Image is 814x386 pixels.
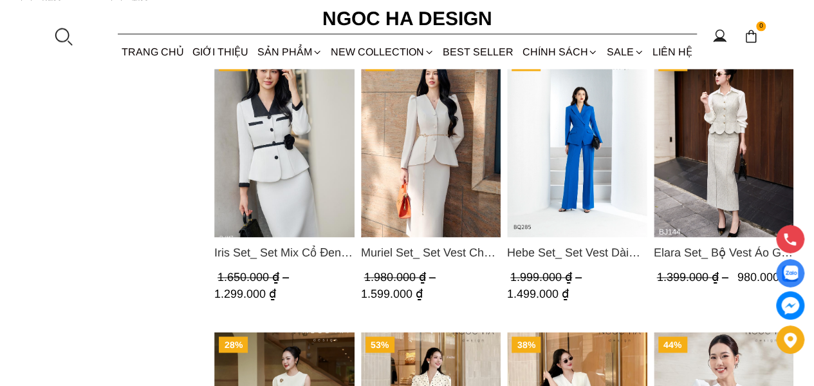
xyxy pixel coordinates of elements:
[510,271,585,284] span: 1.999.000 ₫
[782,265,798,282] img: Display image
[737,271,789,284] span: 980.000 ₫
[776,259,804,287] a: Display image
[217,271,292,284] span: 1.650.000 ₫
[118,35,189,69] a: TRANG CHỦ
[653,50,793,237] img: Elara Set_ Bộ Vest Áo Gile Chân Váy Bút Chì BJ144
[253,35,326,69] div: SẢN PHẨM
[756,21,766,32] span: 0
[326,35,438,69] a: NEW COLLECTION
[602,35,648,69] a: SALE
[518,35,602,69] div: Chính sách
[507,244,647,262] span: Hebe Set_ Set Vest Dài Tay BQ285
[648,35,696,69] a: LIÊN HỆ
[360,244,501,262] span: Muriel Set_ Set Vest Chân Váy Màu Bee Vai Xếp Ly Cổ V Kèm Đai Kim Loại BJ111
[653,244,793,262] a: Link to Elara Set_ Bộ Vest Áo Gile Chân Váy Bút Chì BJ144
[311,3,504,34] a: Ngoc Ha Design
[507,244,647,262] a: Link to Hebe Set_ Set Vest Dài Tay BQ285
[214,287,276,300] span: 1.299.000 ₫
[214,50,355,237] img: Iris Set_ Set Mix Cổ Đen Chân Váy Bút Chì Màu Trắng Kèm Đai Hoa BJ117
[656,271,731,284] span: 1.399.000 ₫
[360,287,422,300] span: 1.599.000 ₫
[744,29,758,43] img: img-CART-ICON-ksit0nf1
[507,287,569,300] span: 1.499.000 ₫
[214,244,355,262] a: Link to Iris Set_ Set Mix Cổ Đen Chân Váy Bút Chì Màu Trắng Kèm Đai Hoa BJ117
[360,50,501,237] img: Muriel Set_ Set Vest Chân Váy Màu Bee Vai Xếp Ly Cổ V Kèm Đai Kim Loại BJ111
[364,271,438,284] span: 1.980.000 ₫
[507,50,647,237] img: Hebe Set_ Set Vest Dài Tay BQ285
[214,50,355,237] a: Product image - Iris Set_ Set Mix Cổ Đen Chân Váy Bút Chì Màu Trắng Kèm Đai Hoa BJ117
[776,291,804,320] a: messenger
[653,50,793,237] a: Product image - Elara Set_ Bộ Vest Áo Gile Chân Váy Bút Chì BJ144
[360,244,501,262] a: Link to Muriel Set_ Set Vest Chân Váy Màu Bee Vai Xếp Ly Cổ V Kèm Đai Kim Loại BJ111
[214,244,355,262] span: Iris Set_ Set Mix Cổ Đen Chân Váy Bút Chì Màu Trắng Kèm Đai Hoa BJ117
[360,50,501,237] a: Product image - Muriel Set_ Set Vest Chân Váy Màu Bee Vai Xếp Ly Cổ V Kèm Đai Kim Loại BJ111
[507,50,647,237] a: Product image - Hebe Set_ Set Vest Dài Tay BQ285
[439,35,518,69] a: BEST SELLER
[189,35,253,69] a: GIỚI THIỆU
[653,244,793,262] span: Elara Set_ Bộ Vest Áo Gile Chân Váy Bút Chì BJ144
